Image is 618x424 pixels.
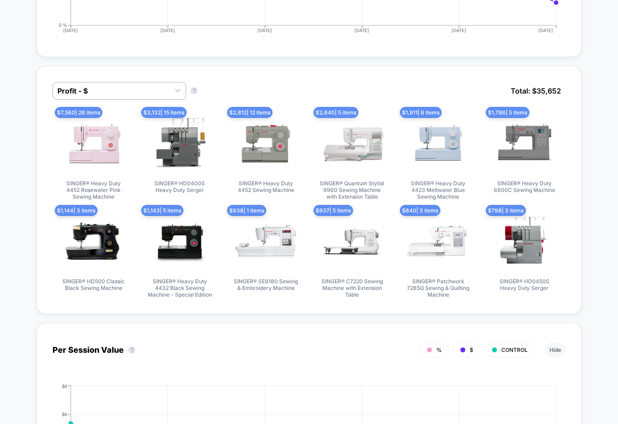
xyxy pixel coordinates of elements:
[545,342,565,357] button: Hide
[191,87,198,94] button: ?
[493,211,556,273] img: SINGER® HD0450S Heavy Duty Serger
[486,205,526,216] span: $ 798 | 3 items
[407,211,469,273] img: SINGER® Patchwork 7285Q Sewing & Quilting Machine
[493,113,556,175] img: SINGER® Heavy Duty 6800C Sewing Machine
[149,211,211,273] img: SINGER® Heavy Duty 4432 Black Sewing Machine - Special Edition
[405,278,472,298] span: SINGER® Patchwork 7285Q Sewing & Quilting Machine
[232,278,299,291] span: SINGER® SE9180 Sewing & Embroidery Machine
[227,205,266,216] span: $ 938 | 1 items
[160,28,175,33] tspan: [DATE]
[486,107,529,118] span: $ 1,786 | 5 items
[146,278,213,298] span: SINGER® Heavy Duty 4432 Black Sewing Machine - Special Edition
[227,107,272,118] span: $ 2,812 | 12 items
[313,205,353,216] span: $ 937 | 5 items
[452,28,467,33] tspan: [DATE]
[141,107,187,118] span: $ 3,132 | 15 items
[506,82,565,100] span: Total: $ 35,652
[62,412,67,417] tspan: $6
[59,22,67,28] tspan: 0 %
[62,383,67,388] tspan: $8
[470,347,473,353] span: $
[60,180,127,200] span: SINGER® Heavy Duty 4452 Rosewater Pink Sewing Machine
[257,28,272,33] tspan: [DATE]
[355,28,370,33] tspan: [DATE]
[405,180,472,200] span: SINGER® Heavy Duty 4423 Meltwater Blue Sewing Machine
[149,113,211,175] img: SINGER® HD0400S Heavy Duty Serger
[146,180,213,193] span: SINGER® HD0400S Heavy Duty Serger
[407,113,469,175] img: SINGER® Heavy Duty 4423 Meltwater Blue Sewing Machine
[491,180,558,193] span: SINGER® Heavy Duty 6800C Sewing Machine
[319,278,386,298] span: SINGER® C7220 Sewing Machine with Extension Table
[141,205,183,216] span: $ 1,143 | 5 items
[235,113,297,175] img: SINGER® Heavy Duty 4452 Sewing Machine
[436,347,442,353] span: %
[319,180,386,200] span: SINGER® Quantum Stylist 9960 Sewing Machine with Extension Table
[313,107,358,118] span: $ 2,640 | 5 items
[501,347,528,353] span: CONTROL
[491,278,558,291] span: SINGER® HD0450S Heavy Duty Serger
[60,278,127,291] span: SINGER® HD500 Classic Black Sewing Machine
[55,107,102,118] span: $ 7,560 | 28 items
[538,28,553,33] tspan: [DATE]
[62,113,125,175] img: SINGER® Heavy Duty 4452 Rosewater Pink Sewing Machine
[128,347,135,354] button: ?
[235,211,297,273] img: SINGER® SE9180 Sewing & Embroidery Machine
[400,205,440,216] span: $ 840 | 3 items
[63,28,78,33] tspan: [DATE]
[62,211,125,273] img: SINGER® HD500 Classic Black Sewing Machine
[232,180,299,193] span: SINGER® Heavy Duty 4452 Sewing Machine
[55,205,98,216] span: $ 1,144 | 3 items
[321,211,383,273] img: SINGER® C7220 Sewing Machine with Extension Table
[321,113,383,175] img: SINGER® Quantum Stylist 9960 Sewing Machine with Extension Table
[400,107,442,118] span: $ 1,911 | 8 items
